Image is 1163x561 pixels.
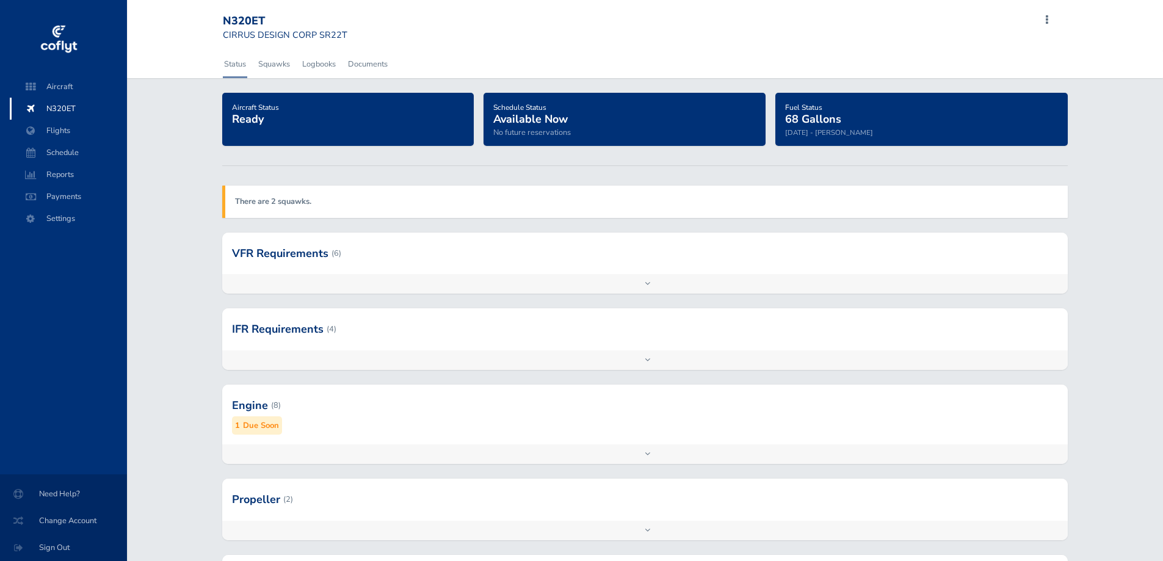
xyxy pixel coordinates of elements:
span: Schedule [22,142,115,164]
span: Available Now [493,112,568,126]
span: Fuel Status [785,103,822,112]
span: No future reservations [493,127,571,138]
div: N320ET [223,15,347,28]
span: Payments [22,186,115,208]
a: Squawks [257,51,291,78]
span: Flights [22,120,115,142]
a: Logbooks [301,51,337,78]
span: Sign Out [15,537,112,559]
span: Schedule Status [493,103,546,112]
span: Reports [22,164,115,186]
span: Aircraft [22,76,115,98]
a: Documents [347,51,389,78]
span: Need Help? [15,483,112,505]
span: Aircraft Status [232,103,279,112]
span: 68 Gallons [785,112,841,126]
small: Due Soon [243,419,279,432]
small: [DATE] - [PERSON_NAME] [785,128,873,137]
span: Settings [22,208,115,230]
img: coflyt logo [38,21,79,58]
span: Change Account [15,510,112,532]
a: Schedule StatusAvailable Now [493,99,568,127]
small: CIRRUS DESIGN CORP SR22T [223,29,347,41]
span: N320ET [22,98,115,120]
a: There are 2 squawks. [235,196,311,207]
a: Status [223,51,247,78]
span: Ready [232,112,264,126]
